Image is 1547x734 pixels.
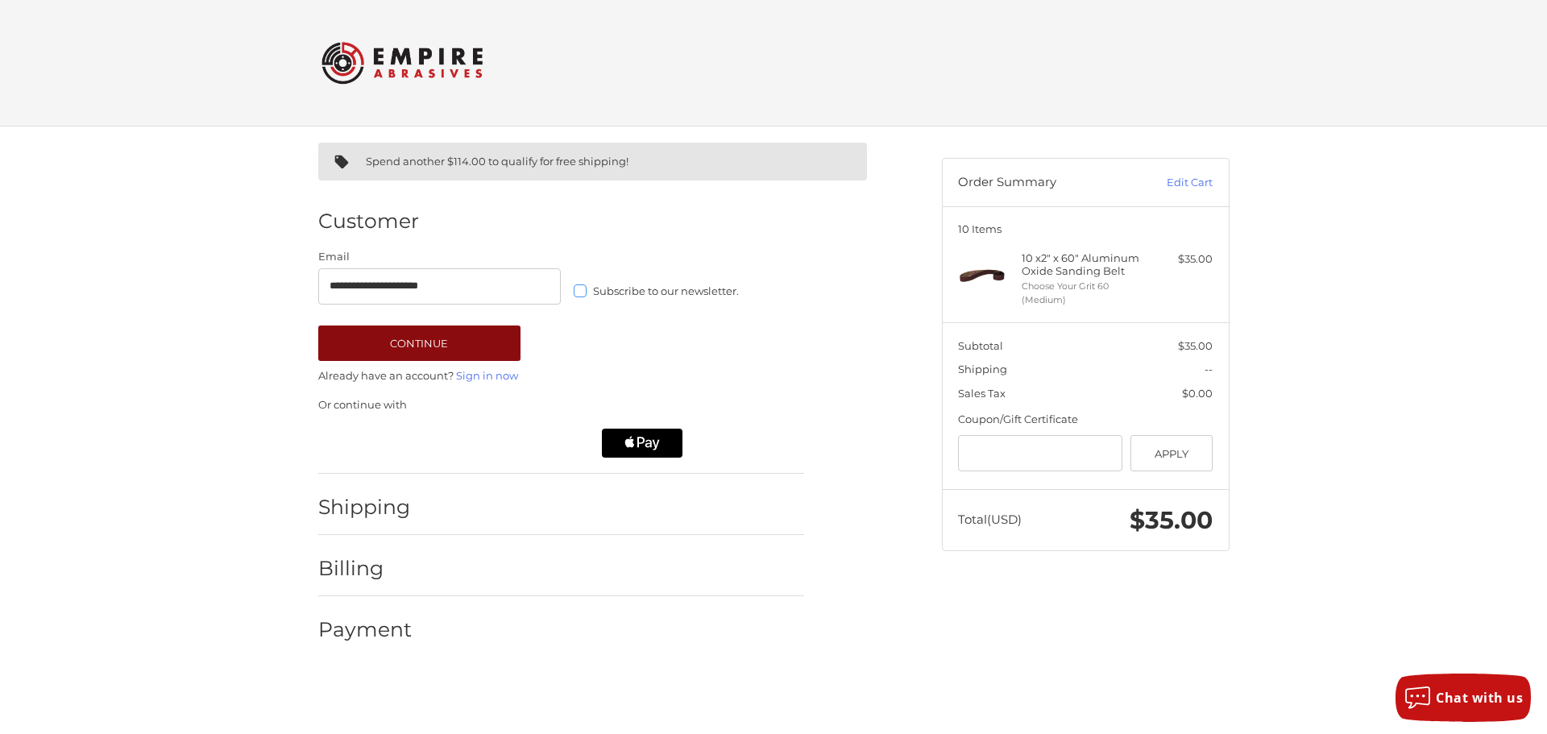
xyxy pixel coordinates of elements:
[318,495,413,520] h2: Shipping
[1022,251,1145,278] h4: 10 x 2" x 60" Aluminum Oxide Sanding Belt
[318,326,521,361] button: Continue
[958,387,1006,400] span: Sales Tax
[458,429,587,458] iframe: PayPal-paylater
[366,155,628,168] span: Spend another $114.00 to qualify for free shipping!
[1131,175,1213,191] a: Edit Cart
[958,339,1003,352] span: Subtotal
[958,363,1007,375] span: Shipping
[958,175,1131,191] h3: Order Summary
[318,556,413,581] h2: Billing
[958,412,1213,428] div: Coupon/Gift Certificate
[318,617,413,642] h2: Payment
[958,512,1022,527] span: Total (USD)
[958,222,1213,235] h3: 10 Items
[1149,251,1213,267] div: $35.00
[1436,689,1523,707] span: Chat with us
[1130,505,1213,535] span: $35.00
[1130,435,1213,471] button: Apply
[318,397,804,413] p: Or continue with
[318,368,804,384] p: Already have an account?
[318,249,562,265] label: Email
[958,435,1122,471] input: Gift Certificate or Coupon Code
[318,209,419,234] h2: Customer
[1182,387,1213,400] span: $0.00
[1178,339,1213,352] span: $35.00
[456,369,518,382] a: Sign in now
[313,429,442,458] iframe: PayPal-paypal
[1022,280,1145,306] li: Choose Your Grit 60 (Medium)
[321,31,483,94] img: Empire Abrasives
[1205,363,1213,375] span: --
[1396,674,1531,722] button: Chat with us
[593,284,739,297] span: Subscribe to our newsletter.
